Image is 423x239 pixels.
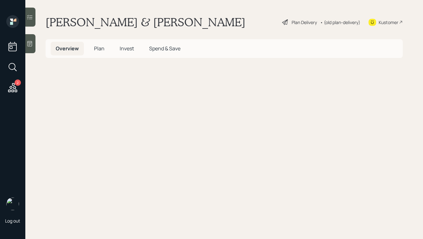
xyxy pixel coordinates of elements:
div: • (old plan-delivery) [320,19,360,26]
div: Kustomer [379,19,398,26]
span: Plan [94,45,104,52]
div: Log out [5,218,20,224]
span: Invest [120,45,134,52]
span: Spend & Save [149,45,180,52]
img: hunter_neumayer.jpg [6,198,19,210]
h1: [PERSON_NAME] & [PERSON_NAME] [46,15,245,29]
div: Plan Delivery [292,19,317,26]
span: Overview [56,45,79,52]
div: 2 [15,79,21,86]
